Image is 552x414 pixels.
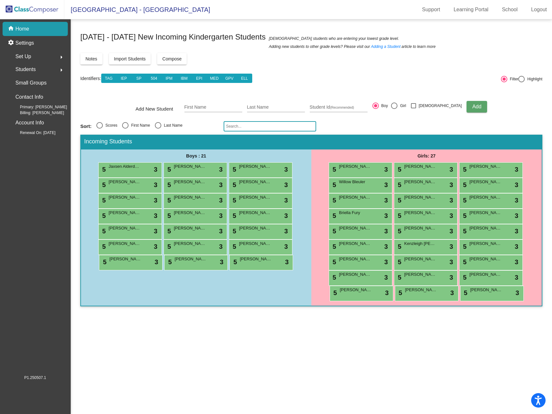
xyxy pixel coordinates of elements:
[525,76,542,82] div: Highlight
[10,130,55,136] span: Renewal On: [DATE]
[404,210,436,216] span: [PERSON_NAME]
[166,212,171,219] span: 5
[450,242,453,251] span: 3
[174,210,206,216] span: [PERSON_NAME]
[384,273,388,282] span: 3
[497,4,523,15] a: School
[129,122,150,128] div: First Name
[515,180,518,190] span: 3
[417,4,445,15] a: Support
[450,165,453,174] span: 3
[331,228,336,235] span: 5
[461,212,467,219] span: 5
[231,166,236,173] span: 5
[450,211,453,221] span: 3
[101,212,106,219] span: 5
[450,180,453,190] span: 3
[161,122,183,128] div: Last Name
[239,225,271,231] span: [PERSON_NAME]
[80,122,219,130] mat-radio-group: Select an option
[384,211,388,221] span: 3
[384,242,388,251] span: 3
[469,271,502,278] span: [PERSON_NAME]
[384,195,388,205] span: 3
[109,179,141,185] span: [PERSON_NAME]
[396,258,401,265] span: 5
[339,179,371,185] span: Willow Bleuler
[331,243,336,250] span: 5
[174,179,206,185] span: [PERSON_NAME]
[15,65,36,74] span: Students
[461,258,467,265] span: 5
[404,256,436,262] span: [PERSON_NAME]
[207,74,222,83] button: MED
[450,195,453,205] span: 3
[240,256,272,262] span: [PERSON_NAME]
[461,166,467,173] span: 5
[109,163,141,170] span: Jaxsen Alderdyce
[222,74,237,83] button: GPV
[339,271,371,278] span: [PERSON_NAME]
[331,258,336,265] span: 5
[146,74,162,83] button: 504
[449,4,494,15] a: Learning Portal
[339,225,371,231] span: [PERSON_NAME]
[331,212,336,219] span: 5
[109,53,151,65] button: Import Students
[331,166,336,173] span: 5
[239,163,271,170] span: [PERSON_NAME]
[396,243,401,250] span: 5
[515,273,518,282] span: 3
[284,165,288,174] span: 3
[80,76,101,81] a: Identifiers:
[15,78,47,87] p: Small Groups
[311,149,542,162] div: Girls: 27
[166,166,171,173] span: 5
[101,74,117,83] button: TAG
[396,228,401,235] span: 5
[84,138,132,145] span: Incoming Students
[396,166,401,173] span: 5
[154,242,157,251] span: 3
[231,243,236,250] span: 5
[472,104,481,109] span: Add
[339,240,371,247] span: [PERSON_NAME]
[174,163,206,170] span: [PERSON_NAME]
[339,163,371,170] span: [PERSON_NAME]
[10,104,67,110] span: Primary: [PERSON_NAME]
[384,226,388,236] span: 3
[397,289,402,296] span: 5
[58,66,65,74] mat-icon: arrow_right
[331,197,336,204] span: 5
[109,225,141,231] span: [PERSON_NAME]
[396,274,401,281] span: 5
[231,181,236,188] span: 5
[384,165,388,174] span: 3
[450,288,454,298] span: 3
[154,180,157,190] span: 3
[131,74,147,83] button: SP
[136,105,180,113] span: Add New Student
[515,226,518,236] span: 3
[109,240,141,247] span: [PERSON_NAME]
[515,211,518,221] span: 3
[239,240,271,247] span: [PERSON_NAME]
[284,211,288,221] span: 3
[157,53,187,65] button: Compose
[269,35,399,42] span: [DEMOGRAPHIC_DATA] students who are entering your lowest grade level.
[191,74,207,83] button: EPI
[404,194,436,201] span: [PERSON_NAME]
[176,74,192,83] button: IBM
[339,256,371,262] span: [PERSON_NAME]
[467,101,487,113] button: Add
[231,197,236,204] span: 5
[166,243,171,250] span: 5
[166,258,172,265] span: 5
[231,228,236,235] span: 5
[470,287,503,293] span: [PERSON_NAME]
[220,257,223,267] span: 3
[239,210,271,216] span: [PERSON_NAME]
[284,226,288,236] span: 3
[101,166,106,173] span: 5
[469,240,502,247] span: [PERSON_NAME]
